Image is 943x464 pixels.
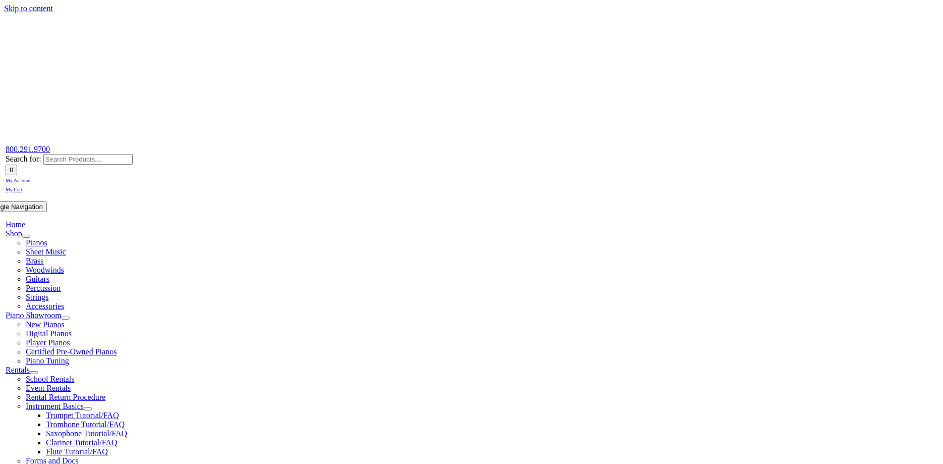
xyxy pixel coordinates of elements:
a: Trombone Tutorial/FAQ [46,420,125,429]
a: Skip to content [4,4,53,13]
a: Saxophone Tutorial/FAQ [46,429,127,438]
input: Search Products... [43,154,132,165]
a: Rentals [6,366,30,374]
a: School Rentals [26,375,74,383]
a: Trumpet Tutorial/FAQ [46,411,119,420]
a: Strings [26,293,48,301]
a: Piano Tuning [26,356,69,365]
a: Player Pianos [26,338,70,347]
a: Event Rentals [26,384,71,392]
a: My Cart [6,184,23,193]
a: Flute Tutorial/FAQ [46,447,108,456]
a: Guitars [26,275,49,283]
a: Clarinet Tutorial/FAQ [46,438,118,447]
a: 800.291.9700 [6,145,50,153]
a: Woodwinds [26,266,64,274]
a: Rental Return Procedure [26,393,105,401]
a: Percussion [26,284,61,292]
button: Open submenu of Instrument Basics [84,407,92,410]
a: My Account [6,175,31,184]
button: Open submenu of Rentals [30,371,38,374]
a: Pianos [26,238,47,247]
a: New Pianos [26,320,65,329]
a: Piano Showroom [6,311,62,320]
span: My Cart [6,187,23,192]
a: Digital Pianos [26,329,72,338]
a: Shop [6,229,22,238]
span: Search for: [6,154,41,163]
a: Instrument Basics [26,402,84,410]
a: Home [6,220,25,229]
a: Brass [26,256,44,265]
button: Open submenu of Shop [22,235,30,238]
input: Search [6,165,17,175]
span: My Account [6,178,31,183]
button: Open submenu of Piano Showroom [61,317,69,320]
a: Certified Pre-Owned Pianos [26,347,117,356]
a: Sheet Music [26,247,66,256]
a: Accessories [26,302,64,311]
